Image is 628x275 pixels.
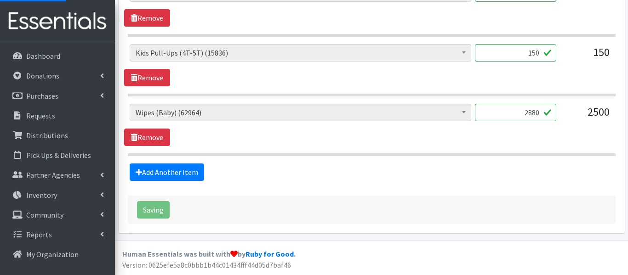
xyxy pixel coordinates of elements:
span: Kids Pull-Ups (4T-5T) (15836) [136,46,465,59]
div: 2500 [564,104,610,129]
p: Reports [26,230,52,239]
strong: Human Essentials was built with by . [122,249,296,258]
p: Distributions [26,131,68,140]
a: My Organization [4,245,111,264]
p: Purchases [26,91,58,101]
a: Remove [124,69,170,86]
p: Partner Agencies [26,170,80,180]
span: Wipes (Baby) (62964) [130,104,471,121]
p: Pick Ups & Deliveries [26,151,91,160]
p: Inventory [26,191,57,200]
a: Remove [124,129,170,146]
div: 150 [564,44,610,69]
a: Inventory [4,186,111,204]
input: Quantity [475,44,556,62]
a: Add Another Item [130,163,204,181]
a: Remove [124,9,170,27]
span: Version: 0625efe5a8c0bbb1b44c01434fff44d05d7baf46 [122,260,291,269]
a: Pick Ups & Deliveries [4,146,111,164]
img: HumanEssentials [4,6,111,37]
a: Donations [4,67,111,85]
a: Requests [4,107,111,125]
a: Dashboard [4,47,111,65]
a: Purchases [4,87,111,105]
span: Wipes (Baby) (62964) [136,106,465,119]
a: Partner Agencies [4,166,111,184]
span: Kids Pull-Ups (4T-5T) (15836) [130,44,471,62]
a: Distributions [4,126,111,145]
p: My Organization [26,250,79,259]
p: Donations [26,71,59,80]
p: Community [26,210,63,219]
a: Ruby for Good [245,249,294,258]
input: Quantity [475,104,556,121]
p: Requests [26,111,55,120]
a: Reports [4,225,111,244]
p: Dashboard [26,51,60,61]
a: Community [4,206,111,224]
